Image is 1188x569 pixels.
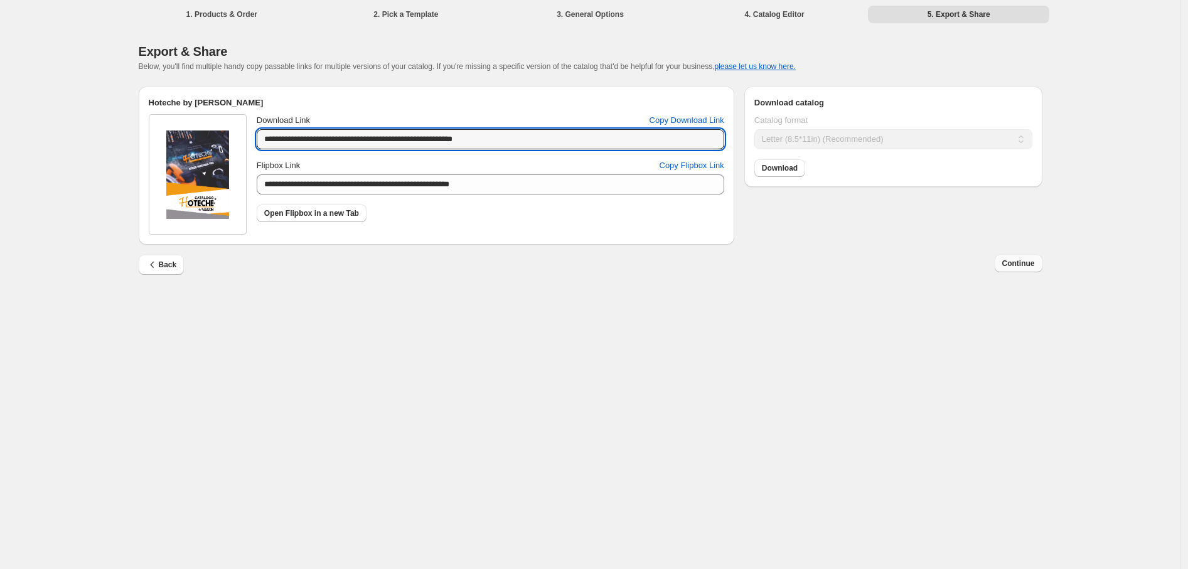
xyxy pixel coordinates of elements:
span: Export & Share [139,45,228,58]
span: Copy Flipbox Link [660,159,724,172]
button: Copy Flipbox Link [652,156,732,176]
span: Continue [1002,258,1035,269]
span: Back [146,258,177,271]
a: Open Flipbox in a new Tab [257,205,367,222]
button: Back [139,255,185,275]
span: Flipbox Link [257,161,300,170]
button: Copy Download Link [642,110,732,130]
button: Continue [995,255,1042,272]
span: Copy Download Link [650,114,724,127]
span: Download [762,163,798,173]
a: Download [754,159,805,177]
span: Open Flipbox in a new Tab [264,208,359,218]
h2: Download catalog [754,97,1032,109]
span: Download Link [257,115,310,125]
span: Catalog format [754,115,808,125]
span: Below, you'll find multiple handy copy passable links for multiple versions of your catalog. If y... [139,62,796,71]
img: thumbImage [166,130,229,219]
button: please let us know here. [715,62,796,71]
h2: Hoteche by [PERSON_NAME] [149,97,724,109]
